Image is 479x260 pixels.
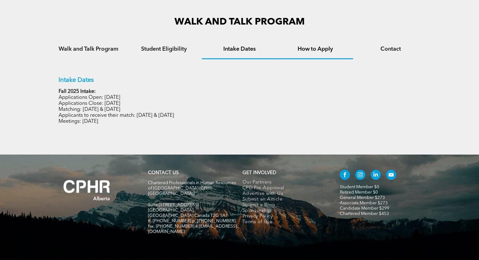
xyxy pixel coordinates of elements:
a: facebook [340,170,350,181]
h4: Contact [359,46,423,53]
a: Student Member $0 [340,185,379,189]
span: WALK AND TALK PROGRAM [174,17,305,27]
a: Submit a Blog [242,202,327,208]
a: Candidate Member $299 [340,206,389,211]
a: linkedin [371,170,381,181]
h4: Intake Dates [208,46,272,53]
span: fax. [PHONE_NUMBER] e:[EMAIL_ADDRESS][DOMAIN_NAME] [148,224,237,234]
p: Meetings: [DATE] [59,119,421,125]
h4: Student Eligibility [132,46,196,53]
span: Suite [STREET_ADDRESS] [148,203,199,207]
p: Intake Dates [59,76,421,84]
a: Sponsorship [242,208,327,214]
a: CPD Pre-Approval [242,185,327,191]
a: Associate Member $273 [340,201,388,205]
a: Submit an Article [242,197,327,202]
a: Our Partners [242,180,327,185]
a: Chartered Member $453 [340,212,389,216]
h4: How to Apply [283,46,347,53]
a: Retired Member $0 [340,190,378,195]
strong: Fall 2025 Intake: [59,89,96,94]
span: GET INVOLVED [242,171,276,175]
img: A white background with a few lines on it [51,167,123,213]
p: Applications Open: [DATE] [59,95,421,101]
a: CONTACT US [148,171,179,175]
a: youtube [386,170,396,181]
a: Privacy Policy [242,214,327,219]
a: instagram [355,170,365,181]
h4: Walk and Talk Program [56,46,121,53]
p: Applicants to receive their match: [DATE] & [DATE] [59,113,421,119]
span: tf. [PHONE_NUMBER] p. [PHONE_NUMBER] [148,219,236,223]
a: Terms of Use [242,219,327,225]
span: Chartered Professionals in Human Resources of [GEOGRAPHIC_DATA] (CPHR [GEOGRAPHIC_DATA]) [148,181,236,196]
span: [GEOGRAPHIC_DATA], [GEOGRAPHIC_DATA] Canada T2G 1A1 [148,208,228,218]
p: Applications Close: [DATE] [59,101,421,107]
a: General Member $273 [340,195,385,200]
a: Advertise with Us [242,191,327,197]
p: Matching: [DATE] & [DATE] [59,107,421,113]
